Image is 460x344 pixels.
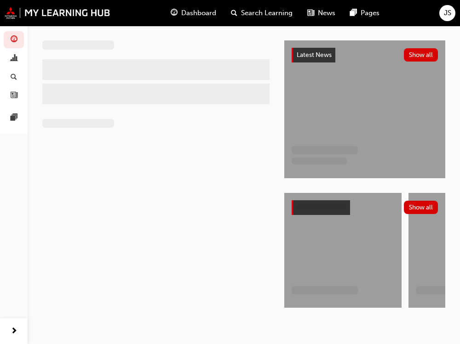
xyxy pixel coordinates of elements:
[11,73,17,81] span: search-icon
[404,201,438,214] button: Show all
[318,8,335,18] span: News
[241,8,293,18] span: Search Learning
[439,5,455,21] button: JS
[343,4,387,23] a: pages-iconPages
[292,48,438,62] a: Latest NewsShow all
[297,51,332,59] span: Latest News
[292,200,438,215] a: Show all
[307,7,314,19] span: news-icon
[404,48,438,62] button: Show all
[181,8,216,18] span: Dashboard
[5,7,110,19] img: mmal
[361,8,379,18] span: Pages
[11,55,17,63] span: chart-icon
[11,114,17,122] span: pages-icon
[11,326,17,337] span: next-icon
[444,8,451,18] span: JS
[11,92,17,100] span: news-icon
[300,4,343,23] a: news-iconNews
[350,7,357,19] span: pages-icon
[171,7,178,19] span: guage-icon
[231,7,237,19] span: search-icon
[11,36,17,44] span: guage-icon
[224,4,300,23] a: search-iconSearch Learning
[163,4,224,23] a: guage-iconDashboard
